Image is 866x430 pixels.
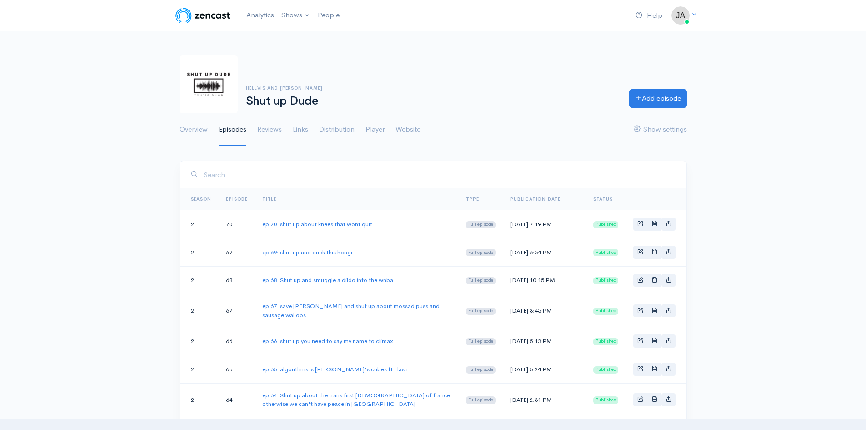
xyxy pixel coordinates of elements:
a: Season [191,196,212,202]
a: Episodes [219,113,246,146]
a: Analytics [243,5,278,25]
td: 65 [219,355,255,384]
td: 2 [180,355,219,384]
a: ep 70: shut up about knees that wont quit [262,220,372,228]
div: Basic example [633,363,676,376]
td: 2 [180,383,219,416]
td: 66 [219,327,255,355]
td: 64 [219,383,255,416]
span: Edit episode [637,396,643,402]
span: Full episode [466,366,496,374]
a: Episode [226,196,248,202]
a: Help [632,6,666,25]
span: Published [593,396,619,404]
a: Player [365,113,385,146]
img: ZenCast Logo [174,6,232,25]
h1: Shut up Dude [246,95,618,108]
td: 2 [180,210,219,238]
td: [DATE] 7:19 PM [503,210,586,238]
td: 67 [219,294,255,327]
span: Edit episode [637,220,643,226]
td: [DATE] 6:54 PM [503,238,586,266]
span: Published [593,249,619,256]
td: 69 [219,238,255,266]
span: Full episode [466,308,496,315]
span: Edit episode [637,307,643,313]
a: People [314,5,343,25]
span: Episode transcription [651,220,657,226]
span: Full episode [466,338,496,345]
span: Edit episode [637,248,643,254]
h6: hellvis and [PERSON_NAME] [246,86,618,91]
span: Full episode [466,249,496,256]
a: Title [262,196,276,202]
div: Basic example [633,218,676,231]
a: ep 68: Shut up and smuggle a dildo into the wnba [262,276,393,284]
input: Search [203,165,676,184]
div: Basic example [633,393,676,406]
td: 2 [180,238,219,266]
span: Status [593,196,613,202]
span: Episode transcription [651,248,657,254]
a: Share episode [661,304,676,318]
td: 2 [180,266,219,294]
div: Basic example [633,304,676,318]
span: Episode transcription [651,396,657,402]
a: ep 64: Shut up about the trans first [DEMOGRAPHIC_DATA] of france otherwise we can't have peace i... [262,391,450,408]
a: Share episode [661,218,676,231]
a: Website [395,113,420,146]
div: Basic example [633,246,676,259]
span: Published [593,277,619,284]
td: 2 [180,327,219,355]
td: [DATE] 10:15 PM [503,266,586,294]
td: 2 [180,294,219,327]
div: Basic example [633,334,676,348]
span: Full episode [466,221,496,228]
a: Share episode [661,334,676,348]
td: [DATE] 2:31 PM [503,383,586,416]
span: Edit episode [637,365,643,371]
a: ep 67: save [PERSON_NAME] and shut up about mossad puss and sausage wallops [262,302,440,319]
td: 70 [219,210,255,238]
a: Publication date [510,196,561,202]
div: Basic example [633,274,676,287]
a: ep 65: algorithms is [PERSON_NAME]'s cubes ft Flash [262,365,408,373]
span: Episode transcription [651,337,657,343]
span: Published [593,366,619,374]
a: Share episode [661,246,676,259]
td: [DATE] 5:24 PM [503,355,586,384]
a: Distribution [319,113,355,146]
a: Share episode [661,363,676,376]
td: [DATE] 5:13 PM [503,327,586,355]
span: Episode transcription [651,277,657,283]
span: Episode transcription [651,365,657,371]
span: Edit episode [637,277,643,283]
a: Reviews [257,113,282,146]
a: Shows [278,5,314,25]
a: Overview [180,113,208,146]
a: Share episode [661,393,676,406]
a: Type [466,196,479,202]
a: Add episode [629,89,687,108]
span: Published [593,221,619,228]
span: Edit episode [637,337,643,343]
a: ep 69: shut up and duck this hongi [262,248,352,256]
a: ep 66: shut up you need to say my name to climax [262,337,393,345]
a: Show settings [634,113,687,146]
span: Full episode [466,396,496,404]
a: Share episode [661,274,676,287]
td: [DATE] 3:45 PM [503,294,586,327]
span: Episode transcription [651,307,657,313]
span: Full episode [466,277,496,284]
span: Published [593,338,619,345]
a: Links [293,113,308,146]
img: ... [671,6,690,25]
td: 68 [219,266,255,294]
span: Published [593,308,619,315]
